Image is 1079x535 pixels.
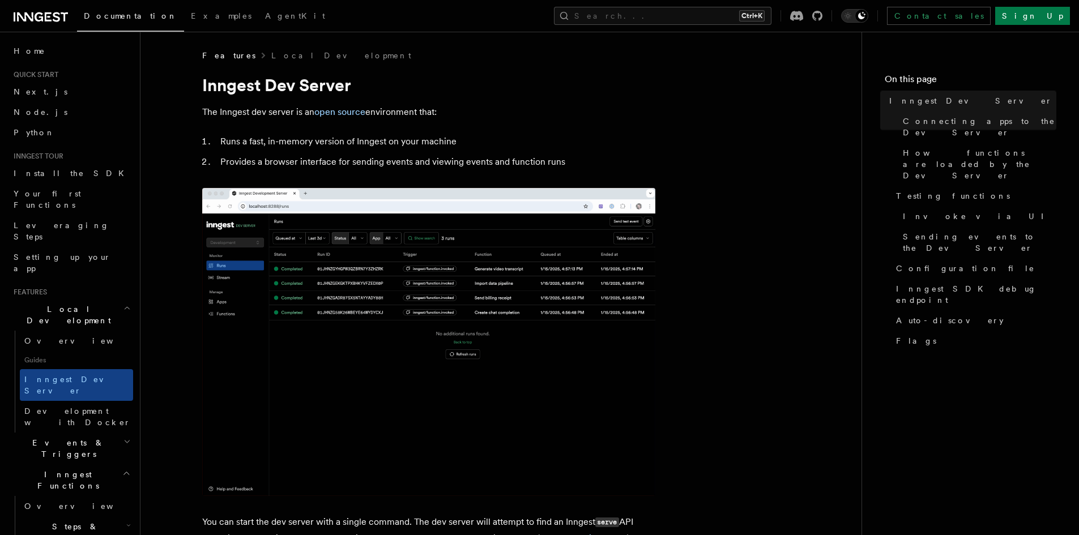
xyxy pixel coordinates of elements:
span: Auto-discovery [896,315,1004,326]
span: Guides [20,351,133,369]
span: Invoke via UI [903,211,1054,222]
span: Features [9,288,47,297]
span: Features [202,50,255,61]
a: Node.js [9,102,133,122]
span: Quick start [9,70,58,79]
img: Demostración del servidor de desarrollo [202,188,655,496]
h4: On this page [885,72,1056,91]
button: Inngest Functions [9,464,133,496]
a: Overview [20,496,133,516]
p: The Inngest dev server is an environment that: [202,104,655,120]
span: Leveraging Steps [14,221,109,241]
span: Events & Triggers [9,437,123,460]
a: Invoke via UI [898,206,1056,226]
span: Node.js [14,108,67,117]
span: Local Development [9,303,123,326]
span: Overview [24,336,141,345]
a: Inngest Dev Server [885,91,1056,111]
a: Local Development [271,50,411,61]
a: Testing functions [892,186,1056,206]
a: Contact sales [887,7,991,25]
a: Home [9,41,133,61]
a: Your first Functions [9,183,133,215]
a: open source [314,106,365,117]
span: Development with Docker [24,406,131,427]
button: Local Development [9,299,133,331]
button: Activar o desactivar el modo oscuro [841,9,868,23]
span: Flags [896,335,936,346]
a: Sending events to the Dev Server [898,226,1056,258]
a: Inngest SDK debug endpoint [892,279,1056,310]
span: Inngest Functions [9,469,122,491]
span: Python [14,128,55,137]
a: Flags [892,331,1056,351]
a: Leveraging Steps [9,215,133,247]
a: Install the SDK [9,163,133,183]
span: Documentation [84,11,177,20]
span: Inngest SDK debug endpoint [896,283,1056,306]
span: Examples [191,11,251,20]
code: serve [595,517,619,527]
span: Sending events to the Dev Server [903,231,1056,254]
button: Events & Triggers [9,433,133,464]
a: Development with Docker [20,401,133,433]
span: Overview [24,502,141,511]
span: Your first Functions [14,189,81,209]
span: AgentKit [265,11,325,20]
a: Inngest Dev Server [20,369,133,401]
div: Local Development [9,331,133,433]
h1: Inngest Dev Server [202,75,655,95]
li: Provides a browser interface for sending events and viewing events and function runs [217,154,655,170]
span: Connecting apps to the Dev Server [903,115,1056,138]
span: Home [14,45,45,57]
span: Setting up your app [14,252,111,273]
a: AgentKit [258,3,332,31]
a: Next.js [9,82,133,102]
a: Configuration file [892,258,1056,279]
a: Python [9,122,133,143]
a: Connecting apps to the Dev Server [898,111,1056,143]
span: Next.js [14,87,67,96]
span: Testing functions [896,190,1010,202]
span: Configuration file [896,263,1035,274]
span: How functions are loaded by the Dev Server [903,147,1056,181]
a: How functions are loaded by the Dev Server [898,143,1056,186]
a: Sign Up [995,7,1070,25]
a: Auto-discovery [892,310,1056,331]
li: Runs a fast, in-memory version of Inngest on your machine [217,134,655,149]
a: Setting up your app [9,247,133,279]
a: Examples [184,3,258,31]
a: Overview [20,331,133,351]
span: Inngest Dev Server [889,95,1052,106]
span: Install the SDK [14,169,131,178]
span: Inngest Dev Server [24,375,121,395]
a: Documentation [77,3,184,32]
kbd: Ctrl+K [739,10,765,22]
span: Inngest tour [9,152,63,161]
button: Search...Ctrl+K [554,7,771,25]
